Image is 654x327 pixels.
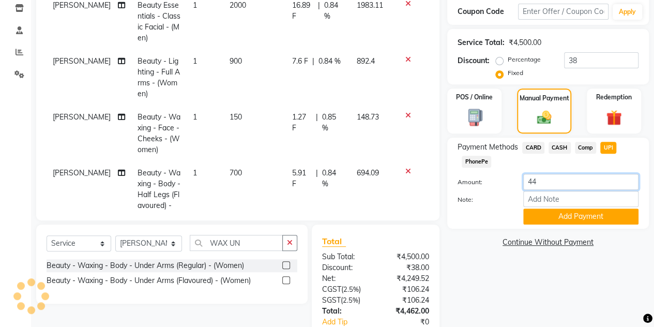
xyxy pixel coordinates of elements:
div: ₹106.24 [375,284,437,295]
span: 1 [193,168,197,177]
span: 1983.11 [357,1,383,10]
div: Coupon Code [458,6,518,17]
img: _gift.svg [601,108,627,127]
span: UPI [600,142,616,154]
span: 700 [230,168,242,177]
span: Beauty - Lighting - Full Arms - (Women) [138,56,180,98]
span: CASH [549,142,571,154]
span: Total [322,236,346,247]
input: Search or Scan [190,235,283,251]
span: 0.85 % [322,112,344,133]
div: ₹38.00 [375,262,437,273]
div: Sub Total: [314,251,376,262]
span: Payment Methods [458,142,518,153]
div: ₹4,500.00 [509,37,541,48]
span: Beauty - Waxing - Body - Half Legs (Flavoured) - (Women) [138,168,180,221]
span: 7.6 F [292,56,308,67]
input: Add Note [523,191,638,207]
label: POS / Online [456,93,493,102]
span: Comp [575,142,597,154]
div: Discount: [314,262,376,273]
a: Continue Without Payment [449,237,647,248]
span: 892.4 [357,56,375,66]
span: 1 [193,1,197,10]
button: Add Payment [523,209,638,225]
div: Beauty - Waxing - Body - Under Arms (Flavoured) - (Women) [47,275,251,286]
img: _pos-terminal.svg [462,108,487,127]
label: Redemption [596,93,632,102]
span: [PERSON_NAME] [53,168,111,177]
span: 2.5% [343,285,359,293]
span: 150 [230,112,242,122]
span: CARD [522,142,544,154]
div: Service Total: [458,37,505,48]
span: Beauty - Waxing - Face - Cheeks - (Women) [138,112,180,154]
input: Amount [523,174,638,190]
span: 2000 [230,1,246,10]
div: ₹4,462.00 [375,306,437,317]
span: 900 [230,56,242,66]
span: | [316,112,318,133]
span: 1 [193,112,197,122]
div: Beauty - Waxing - Body - Under Arms (Regular) - (Women) [47,260,244,271]
button: Apply [613,4,642,20]
span: [PERSON_NAME] [53,112,111,122]
label: Manual Payment [520,94,569,103]
span: 0.84 % [322,168,344,189]
span: 694.09 [357,168,379,177]
label: Percentage [508,55,541,64]
span: 0.84 % [318,56,340,67]
div: Total: [314,306,376,317]
div: ( ) [314,284,376,295]
input: Enter Offer / Coupon Code [518,4,609,20]
span: | [312,56,314,67]
div: ( ) [314,295,376,306]
div: ₹4,249.52 [375,273,437,284]
div: ₹4,500.00 [375,251,437,262]
div: ₹106.24 [375,295,437,306]
span: [PERSON_NAME] [53,56,111,66]
span: | [316,168,318,189]
span: PhonePe [462,156,491,168]
span: 148.73 [357,112,379,122]
label: Note: [450,195,515,204]
span: 2.5% [343,296,358,304]
label: Amount: [450,177,515,187]
span: CGST [322,285,341,294]
span: 5.91 F [292,168,312,189]
span: SGST [322,295,341,305]
img: _cash.svg [533,109,556,126]
div: Net: [314,273,376,284]
span: [PERSON_NAME] [53,1,111,10]
span: Beauty Essentials - Classic Facial - (Men) [138,1,180,42]
label: Fixed [508,68,523,78]
span: 1 [193,56,197,66]
div: Discount: [458,55,490,66]
span: 1.27 F [292,112,312,133]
